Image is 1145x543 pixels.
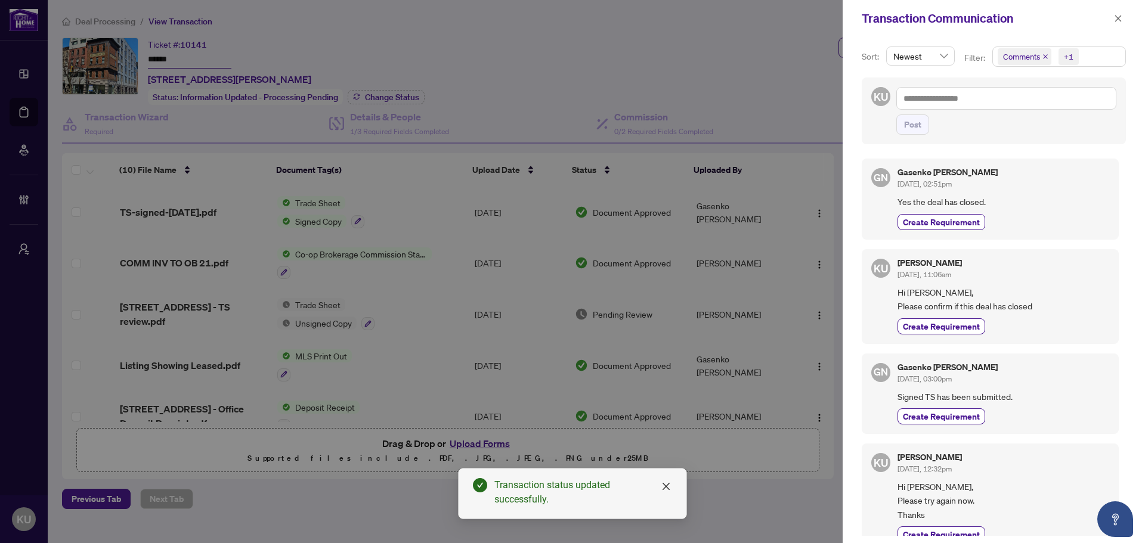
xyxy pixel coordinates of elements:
button: Create Requirement [898,318,985,334]
span: Create Requirement [903,528,980,541]
a: Close [660,480,673,493]
span: Comments [1003,51,1040,63]
span: KU [874,88,888,105]
span: Signed TS has been submitted. [898,390,1109,404]
h5: [PERSON_NAME] [898,453,962,461]
h5: Gasenko [PERSON_NAME] [898,168,998,176]
span: Create Requirement [903,320,980,333]
span: Comments [998,48,1051,65]
button: Create Requirement [898,408,985,424]
span: Create Requirement [903,410,980,423]
span: GN [874,365,888,380]
span: [DATE], 02:51pm [898,179,952,188]
button: Post [896,114,929,135]
button: Create Requirement [898,214,985,230]
button: Open asap [1097,501,1133,537]
span: close [1042,54,1048,60]
span: KU [874,260,888,277]
div: +1 [1064,51,1073,63]
span: Hi [PERSON_NAME], Please confirm if this deal has closed [898,286,1109,314]
h5: [PERSON_NAME] [898,259,962,267]
span: close [1114,14,1122,23]
div: Transaction Communication [862,10,1110,27]
span: GN [874,170,888,185]
span: Yes the deal has closed. [898,195,1109,209]
span: Create Requirement [903,216,980,228]
div: Transaction status updated successfully. [494,478,672,507]
p: Filter: [964,51,987,64]
span: check-circle [473,478,487,492]
span: close [661,482,671,491]
h5: Gasenko [PERSON_NAME] [898,363,998,371]
span: Hi [PERSON_NAME], Please try again now. Thanks [898,480,1109,522]
span: [DATE], 12:32pm [898,464,952,473]
span: KU [874,454,888,471]
span: Newest [893,47,948,65]
button: Create Requirement [898,526,985,542]
span: [DATE], 03:00pm [898,374,952,383]
span: [DATE], 11:06am [898,270,951,279]
p: Sort: [862,50,881,63]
